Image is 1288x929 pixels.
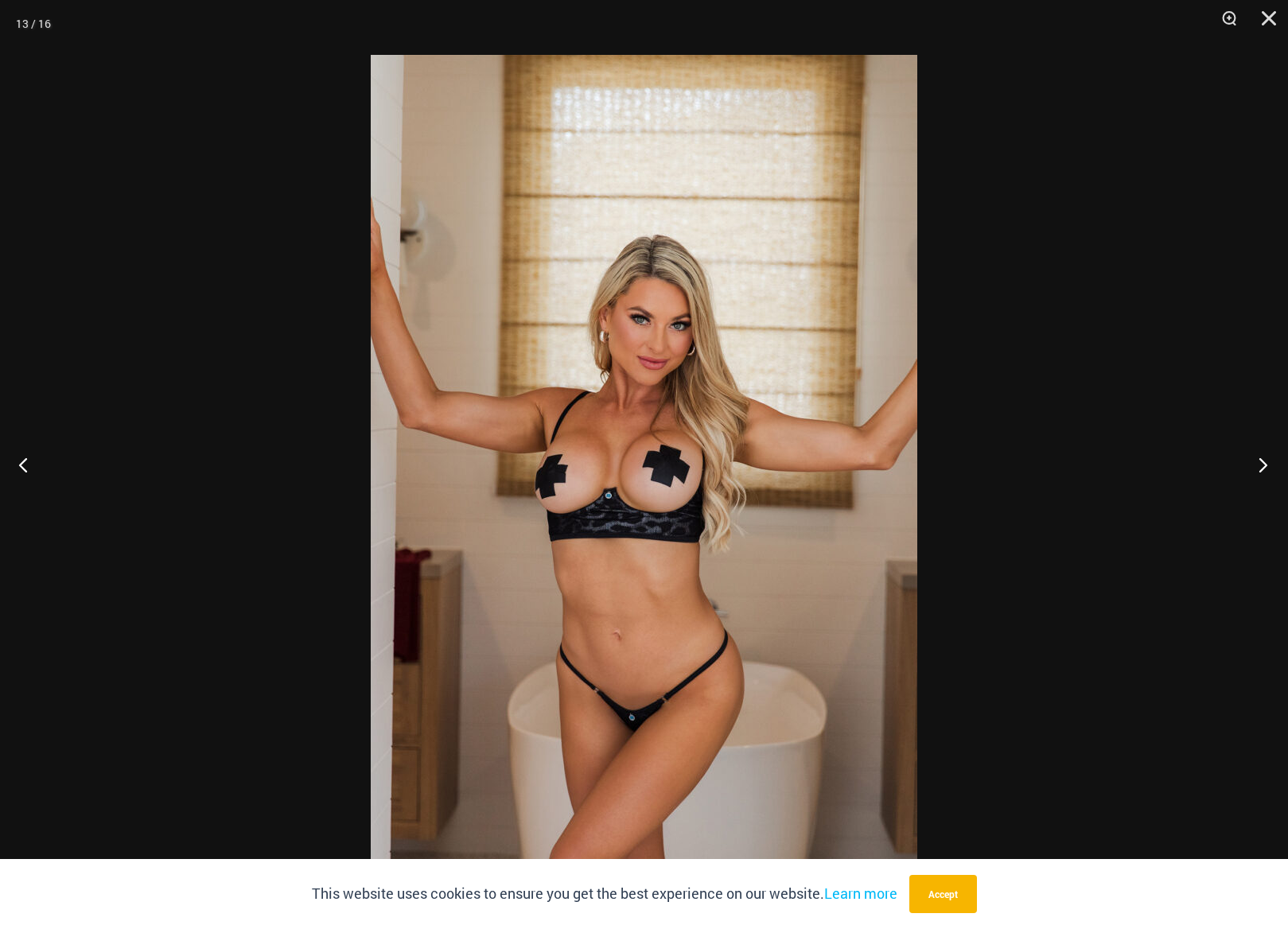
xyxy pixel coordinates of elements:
[371,55,917,874] img: Nights Fall Silver Leopard 1036 Bra 6516 Micro 03
[312,882,897,906] p: This website uses cookies to ensure you get the best experience on our website.
[1228,425,1288,504] button: Next
[16,12,51,36] div: 13 / 16
[909,875,977,913] button: Accept
[824,884,897,903] a: Learn more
